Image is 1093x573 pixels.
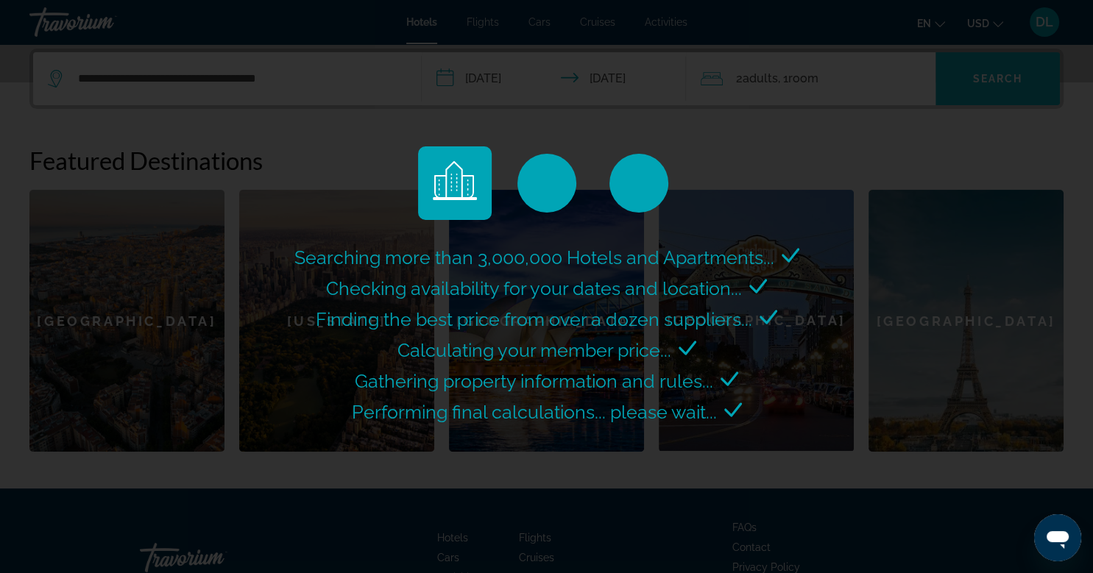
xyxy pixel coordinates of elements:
span: Gathering property information and rules... [355,370,713,392]
span: Finding the best price from over a dozen suppliers... [316,308,752,330]
span: Calculating your member price... [397,339,671,361]
span: Performing final calculations... please wait... [352,401,717,423]
span: Checking availability for your dates and location... [326,277,742,299]
span: Searching more than 3,000,000 Hotels and Apartments... [294,246,774,268]
iframe: Button to launch messaging window [1034,514,1081,561]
